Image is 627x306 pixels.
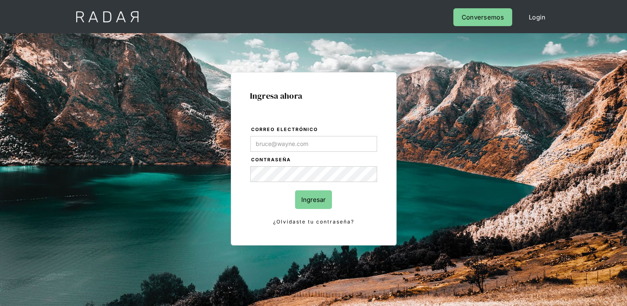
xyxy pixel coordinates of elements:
input: bruce@wayne.com [250,136,377,152]
label: Correo electrónico [251,126,377,134]
a: ¿Olvidaste tu contraseña? [250,217,377,226]
form: Login Form [250,125,378,226]
a: Login [520,8,554,26]
a: Conversemos [453,8,512,26]
label: Contraseña [251,156,377,164]
input: Ingresar [295,190,332,209]
h1: Ingresa ahora [250,91,378,100]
